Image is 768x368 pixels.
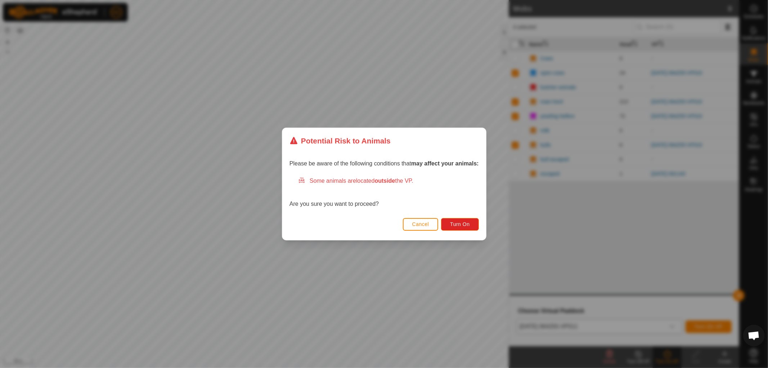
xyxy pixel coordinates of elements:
[289,177,479,208] div: Are you sure you want to proceed?
[441,218,479,231] button: Turn On
[411,160,479,167] strong: may affect your animals:
[356,178,413,184] span: located the VP.
[289,160,479,167] span: Please be aware of the following conditions that
[403,218,438,231] button: Cancel
[374,178,395,184] strong: outside
[289,135,391,146] div: Potential Risk to Animals
[743,325,765,346] div: Open chat
[450,221,470,227] span: Turn On
[298,177,479,185] div: Some animals are
[412,221,429,227] span: Cancel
